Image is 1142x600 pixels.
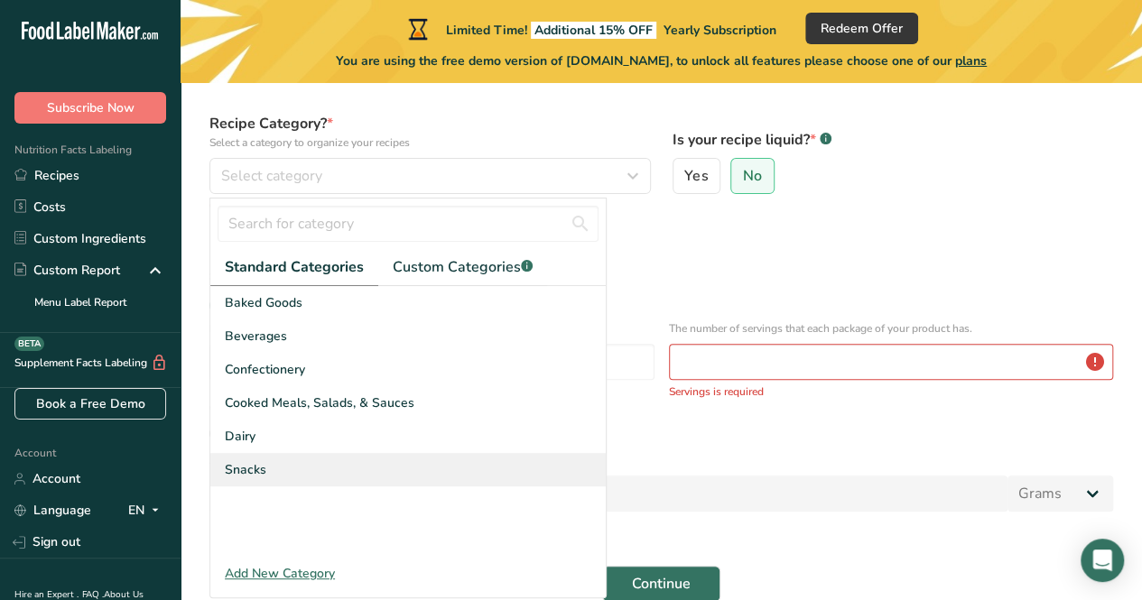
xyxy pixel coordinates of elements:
span: Continue [632,573,691,595]
a: Language [14,494,91,526]
div: Add New Category [210,564,606,583]
span: Cooked Meals, Salads, & Sauces [225,393,414,412]
input: Type your serving size here [209,475,1007,512]
span: Custom Categories [393,256,533,278]
p: Servings is required [669,383,1114,400]
span: Yearly Subscription [664,22,776,39]
span: Dairy [225,427,255,446]
span: Redeem Offer [821,19,903,38]
input: Search for category [218,206,599,242]
div: Custom Report [14,261,120,280]
span: plans [955,52,987,69]
label: Recipe Category? [209,113,651,151]
p: Add recipe serving size. [209,452,1113,468]
span: Beverages [225,327,287,346]
div: BETA [14,337,44,351]
span: Confectionery [225,360,305,379]
span: Select category [221,165,322,187]
p: Select a category to organize your recipes [209,134,651,151]
span: No [743,167,762,185]
span: Snacks [225,460,266,479]
span: Subscribe Now [47,98,135,117]
div: Limited Time! [404,18,776,40]
p: The number of servings that each package of your product has. [669,320,1114,337]
div: Define serving size details [209,246,1113,268]
button: Select category [209,158,651,194]
span: You are using the free demo version of [DOMAIN_NAME], to unlock all features please choose one of... [336,51,987,70]
span: Baked Goods [225,293,302,312]
div: Specify the number of servings the recipe makes OR Fix a specific serving weight [209,268,1113,284]
label: Is your recipe liquid? [673,129,1114,151]
div: OR [199,400,236,416]
a: Book a Free Demo [14,388,166,420]
button: Subscribe Now [14,92,166,124]
span: Additional 15% OFF [531,22,656,39]
button: Redeem Offer [805,13,918,44]
span: Yes [684,167,708,185]
div: EN [128,500,166,522]
div: Open Intercom Messenger [1081,539,1124,582]
span: Standard Categories [225,256,364,278]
